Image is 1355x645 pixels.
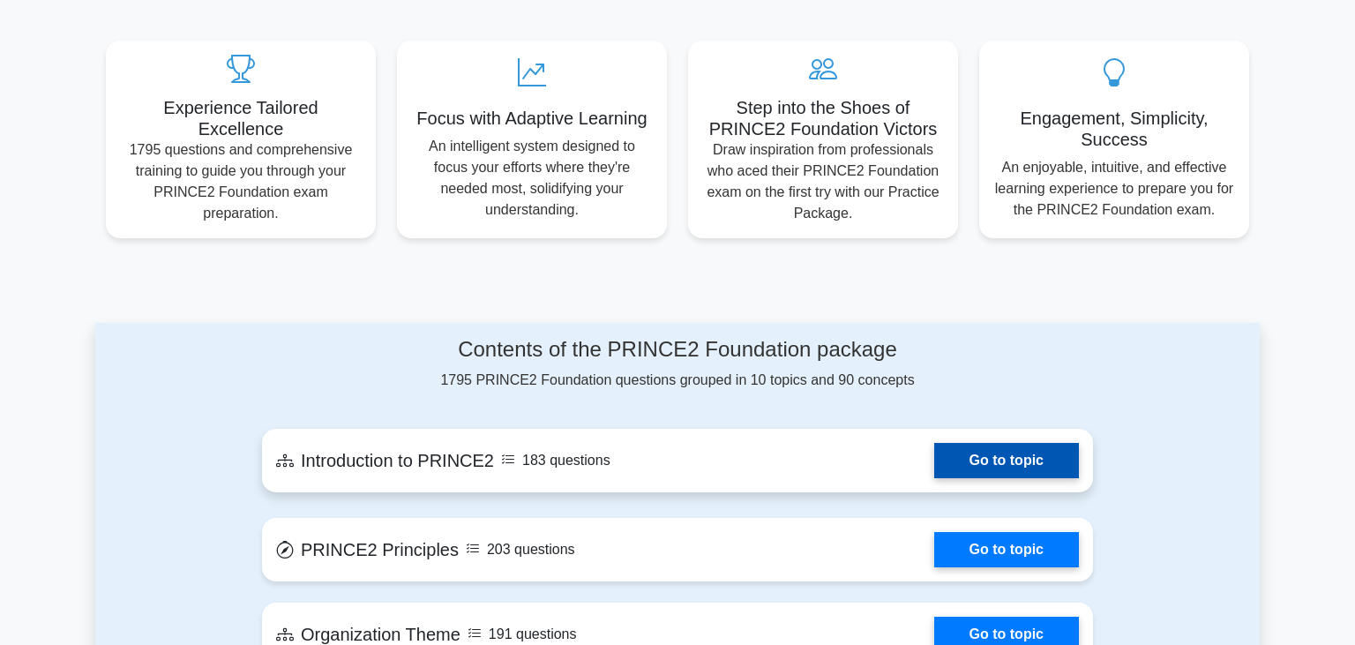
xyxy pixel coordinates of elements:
[993,157,1235,221] p: An enjoyable, intuitive, and effective learning experience to prepare you for the PRINCE2 Foundat...
[411,108,653,129] h5: Focus with Adaptive Learning
[934,532,1079,567] a: Go to topic
[702,139,944,224] p: Draw inspiration from professionals who aced their PRINCE2 Foundation exam on the first try with ...
[934,443,1079,478] a: Go to topic
[993,108,1235,150] h5: Engagement, Simplicity, Success
[262,337,1093,391] div: 1795 PRINCE2 Foundation questions grouped in 10 topics and 90 concepts
[120,97,362,139] h5: Experience Tailored Excellence
[120,139,362,224] p: 1795 questions and comprehensive training to guide you through your PRINCE2 Foundation exam prepa...
[411,136,653,221] p: An intelligent system designed to focus your efforts where they're needed most, solidifying your ...
[262,337,1093,363] h4: Contents of the PRINCE2 Foundation package
[702,97,944,139] h5: Step into the Shoes of PRINCE2 Foundation Victors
